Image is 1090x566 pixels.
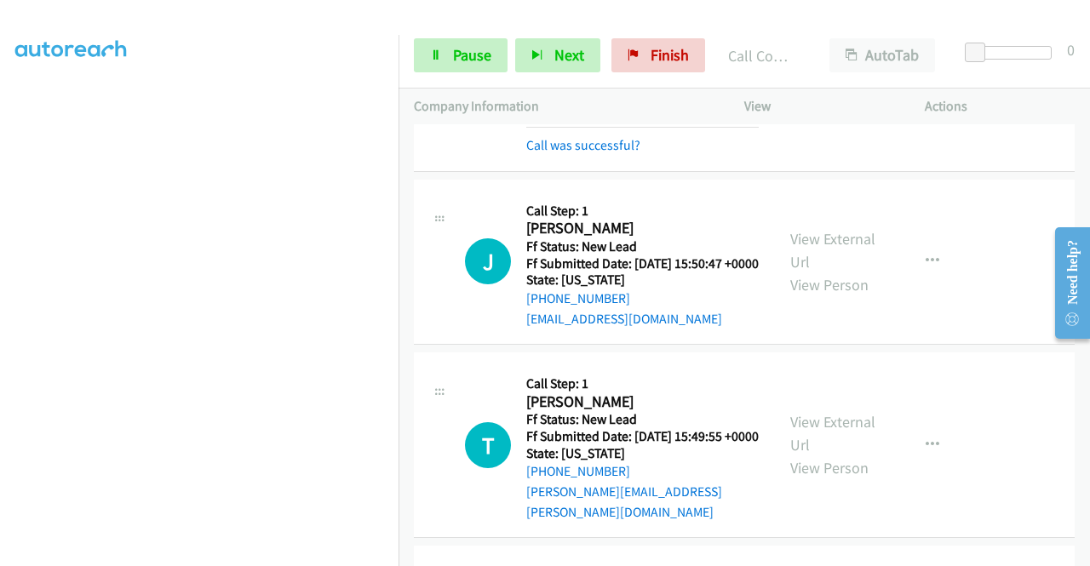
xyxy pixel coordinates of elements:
p: View [744,96,894,117]
div: The call is yet to be attempted [465,238,511,284]
div: The call is yet to be attempted [465,422,511,468]
span: Pause [453,45,491,65]
h5: Call Step: 1 [526,203,759,220]
a: View Person [790,458,869,477]
a: View External Url [790,229,875,272]
a: [PHONE_NUMBER] [526,463,630,479]
h5: Call Step: 1 [526,375,760,392]
h2: [PERSON_NAME] [526,219,754,238]
h1: J [465,238,511,284]
a: [PERSON_NAME][EMAIL_ADDRESS][PERSON_NAME][DOMAIN_NAME] [526,483,722,520]
button: AutoTab [829,38,935,72]
span: Finish [651,45,689,65]
h5: Ff Submitted Date: [DATE] 15:50:47 +0000 [526,255,759,272]
a: [PHONE_NUMBER] [526,290,630,306]
h5: Ff Status: New Lead [526,238,759,255]
p: Call Completed [728,44,799,67]
a: View Person [790,275,869,294]
a: Finish [611,38,705,72]
h5: Ff Submitted Date: [DATE] 15:49:55 +0000 [526,428,760,445]
a: [EMAIL_ADDRESS][DOMAIN_NAME] [526,311,722,327]
h2: [PERSON_NAME] [526,392,754,412]
div: 0 [1067,38,1075,61]
button: Next [515,38,600,72]
h5: State: [US_STATE] [526,272,759,289]
a: Call was successful? [526,137,640,153]
div: Delay between calls (in seconds) [973,46,1052,60]
p: Company Information [414,96,714,117]
h5: State: [US_STATE] [526,445,760,462]
a: View External Url [790,412,875,455]
a: Pause [414,38,508,72]
p: Actions [925,96,1075,117]
iframe: Resource Center [1041,215,1090,351]
span: Next [554,45,584,65]
h5: Ff Status: New Lead [526,411,760,428]
h1: T [465,422,511,468]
